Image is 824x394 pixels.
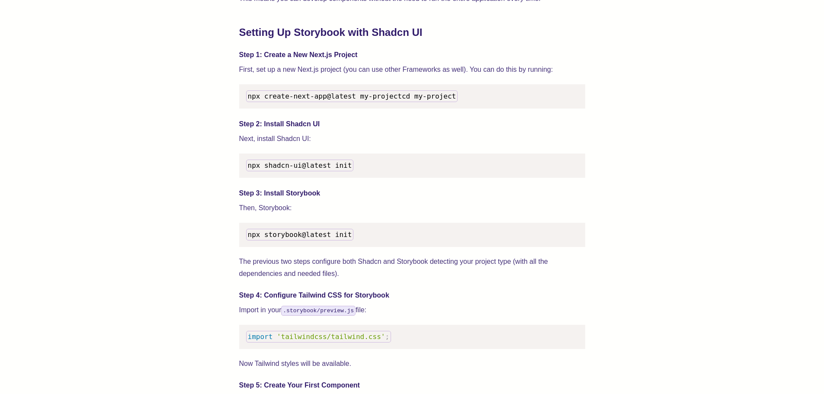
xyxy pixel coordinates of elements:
p: Now Tailwind styles will be available. [239,358,585,370]
p: Next, install Shadcn UI: [239,133,585,145]
h4: Step 1: Create a New Next.js Project [239,50,585,60]
span: npx shadcn-ui@latest init [248,161,352,170]
p: Then, Storybook: [239,202,585,214]
h2: Setting Up Storybook with Shadcn UI [239,26,585,39]
code: .storybook/preview.js [281,306,356,316]
h4: Step 5: Create Your First Component [239,380,585,391]
span: 'tailwindcss/tailwind.css' [277,333,385,341]
span: import [248,333,273,341]
code: cd my-project [246,90,458,102]
p: The previous two steps configure both Shadcn and Storybook detecting your project type (with all ... [239,256,585,280]
h4: Step 4: Configure Tailwind CSS for Storybook [239,290,585,301]
h4: Step 3: Install Storybook [239,188,585,199]
span: ; [385,333,389,341]
h4: Step 2: Install Shadcn UI [239,119,585,129]
span: npx create-next-app@latest my-project [248,92,402,100]
span: npx storybook@latest init [248,231,352,239]
p: Import in your file: [239,304,585,316]
p: First, set up a new Next.js project (you can use other Frameworks as well). You can do this by ru... [239,64,585,76]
